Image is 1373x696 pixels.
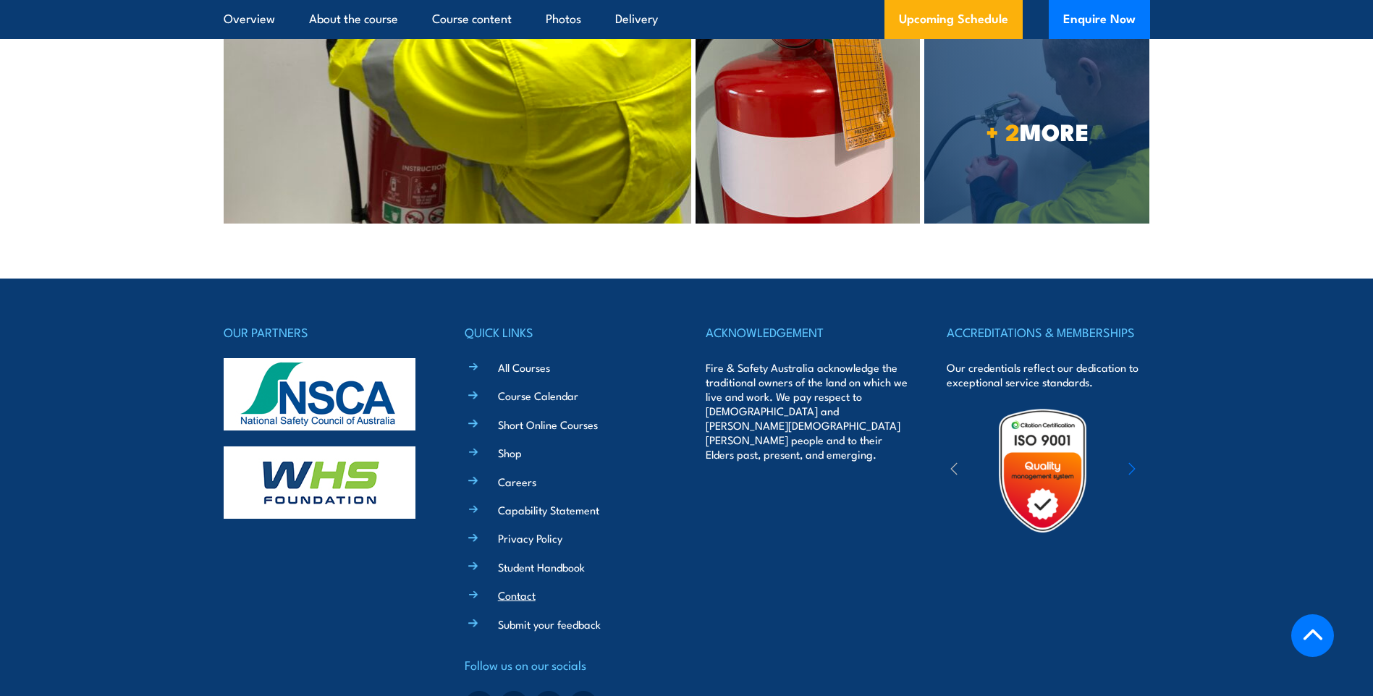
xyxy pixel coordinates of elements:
a: Shop [498,445,522,460]
a: Student Handbook [498,559,585,574]
a: Submit your feedback [498,616,601,632]
a: Capability Statement [498,502,599,517]
h4: OUR PARTNERS [224,322,426,342]
strong: + 2 [986,113,1020,149]
a: Contact [498,587,536,603]
a: Privacy Policy [498,530,562,546]
h4: ACKNOWLEDGEMENT [706,322,908,342]
a: Careers [498,474,536,489]
a: All Courses [498,360,550,375]
p: Our credentials reflect our dedication to exceptional service standards. [947,360,1149,389]
p: Fire & Safety Australia acknowledge the traditional owners of the land on which we live and work.... [706,360,908,462]
h4: Follow us on our socials [465,655,667,675]
img: Untitled design (19) [979,407,1106,534]
a: Course Calendar [498,388,578,403]
a: Short Online Courses [498,417,598,432]
h4: ACCREDITATIONS & MEMBERSHIPS [947,322,1149,342]
img: ewpa-logo [1107,446,1233,496]
img: whs-logo-footer [224,446,415,519]
img: nsca-logo-footer [224,358,415,430]
span: MORE [924,121,1149,141]
h4: QUICK LINKS [465,322,667,342]
a: + 2MORE [924,38,1149,224]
